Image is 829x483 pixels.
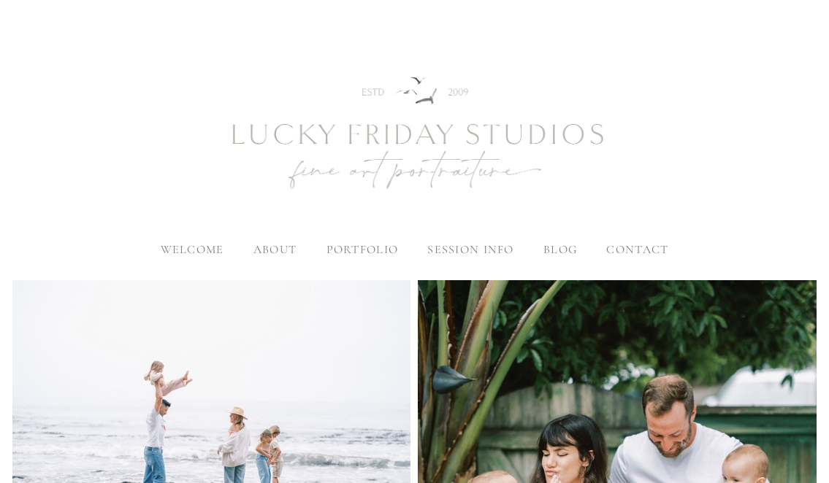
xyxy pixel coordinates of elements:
[326,242,399,257] label: portfolio
[253,242,297,257] label: about
[161,242,224,257] a: welcome
[543,242,577,257] a: blog
[152,25,678,244] img: Newborn Photography Denver | Lucky Friday Studios
[606,242,668,257] a: contact
[427,242,513,257] label: session info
